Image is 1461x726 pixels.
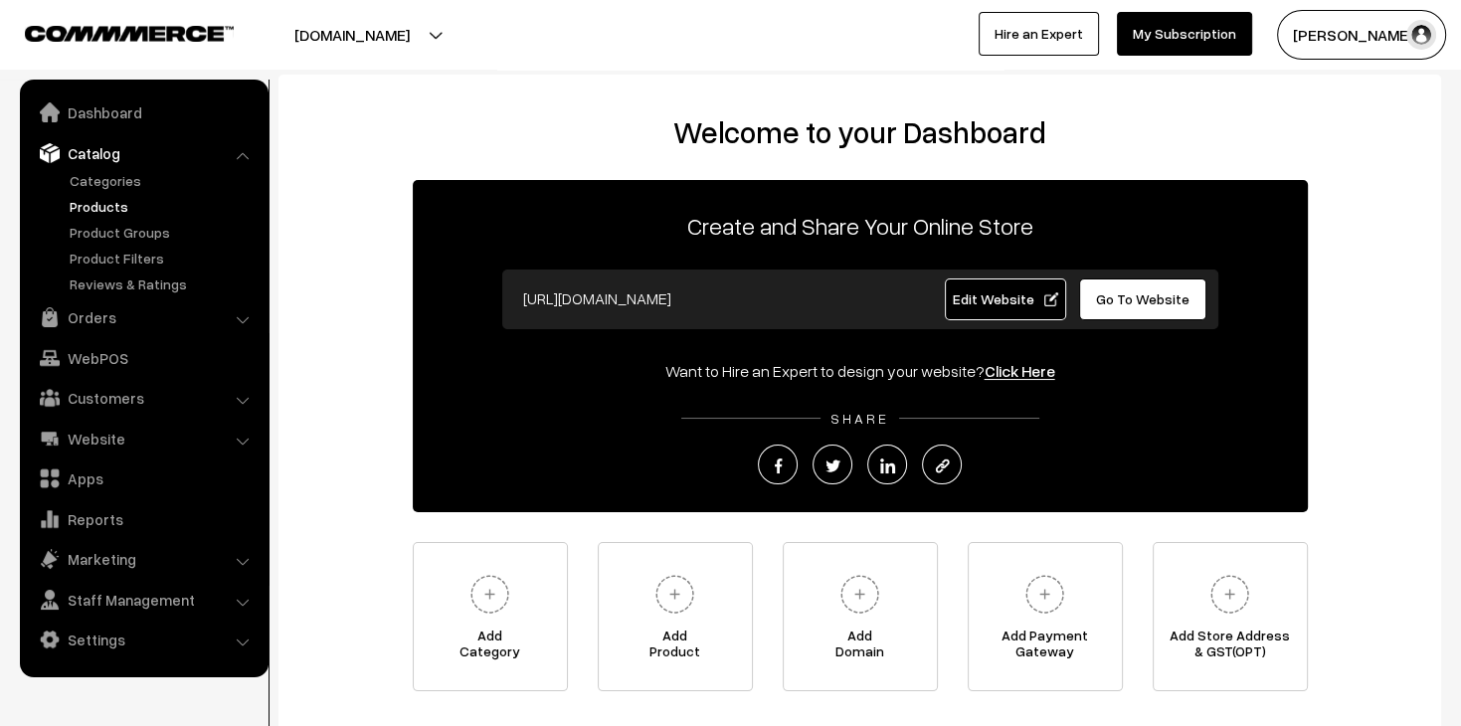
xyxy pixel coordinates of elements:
a: Add Store Address& GST(OPT) [1153,542,1308,691]
a: Apps [25,460,262,496]
a: Dashboard [25,94,262,130]
span: Add Payment Gateway [969,628,1122,667]
a: COMMMERCE [25,20,199,44]
a: Products [65,196,262,217]
p: Create and Share Your Online Store [413,208,1308,244]
a: Catalog [25,135,262,171]
a: Marketing [25,541,262,577]
a: Go To Website [1079,278,1207,320]
span: Edit Website [952,290,1058,307]
div: Want to Hire an Expert to design your website? [413,359,1308,383]
img: COMMMERCE [25,26,234,41]
a: Staff Management [25,582,262,618]
img: plus.svg [462,567,517,622]
span: Add Category [414,628,567,667]
span: Add Product [599,628,752,667]
a: Website [25,421,262,456]
img: plus.svg [647,567,702,622]
img: plus.svg [832,567,887,622]
a: Add PaymentGateway [968,542,1123,691]
a: Reports [25,501,262,537]
img: user [1406,20,1436,50]
a: Product Groups [65,222,262,243]
h2: Welcome to your Dashboard [298,114,1421,150]
a: AddProduct [598,542,753,691]
img: plus.svg [1017,567,1072,622]
span: SHARE [821,410,899,427]
a: My Subscription [1117,12,1252,56]
a: WebPOS [25,340,262,376]
a: Settings [25,622,262,657]
a: AddDomain [783,542,938,691]
a: Edit Website [945,278,1066,320]
button: [DOMAIN_NAME] [225,10,479,60]
a: Categories [65,170,262,191]
button: [PERSON_NAME]… [1277,10,1446,60]
span: Add Store Address & GST(OPT) [1154,628,1307,667]
a: Click Here [985,361,1055,381]
img: plus.svg [1202,567,1257,622]
a: Product Filters [65,248,262,269]
a: AddCategory [413,542,568,691]
a: Orders [25,299,262,335]
a: Hire an Expert [979,12,1099,56]
a: Reviews & Ratings [65,273,262,294]
span: Add Domain [784,628,937,667]
a: Customers [25,380,262,416]
span: Go To Website [1096,290,1189,307]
